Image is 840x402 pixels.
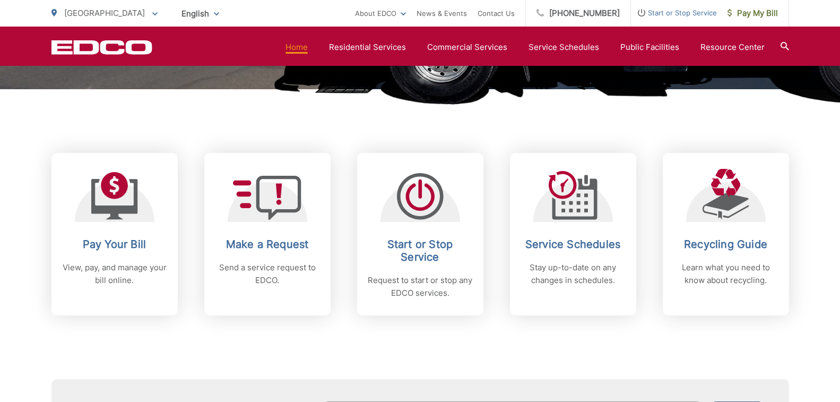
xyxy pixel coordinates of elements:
a: Service Schedules [529,41,599,54]
a: About EDCO [355,7,406,20]
a: Public Facilities [620,41,679,54]
a: Residential Services [329,41,406,54]
a: Recycling Guide Learn what you need to know about recycling. [663,153,789,315]
h2: Pay Your Bill [62,238,167,251]
a: Service Schedules Stay up-to-date on any changes in schedules. [510,153,636,315]
a: News & Events [417,7,467,20]
a: Commercial Services [427,41,507,54]
a: EDCD logo. Return to the homepage. [51,40,152,55]
a: Home [285,41,308,54]
p: Request to start or stop any EDCO services. [368,274,473,300]
h2: Recycling Guide [673,238,778,251]
span: English [174,4,227,23]
h2: Start or Stop Service [368,238,473,263]
a: Resource Center [700,41,765,54]
h2: Service Schedules [521,238,626,251]
h2: Make a Request [215,238,320,251]
p: View, pay, and manage your bill online. [62,261,167,287]
a: Pay Your Bill View, pay, and manage your bill online. [51,153,178,315]
p: Send a service request to EDCO. [215,261,320,287]
p: Stay up-to-date on any changes in schedules. [521,261,626,287]
p: Learn what you need to know about recycling. [673,261,778,287]
a: Make a Request Send a service request to EDCO. [204,153,331,315]
span: Pay My Bill [728,7,778,20]
a: Contact Us [478,7,515,20]
span: [GEOGRAPHIC_DATA] [64,8,145,18]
